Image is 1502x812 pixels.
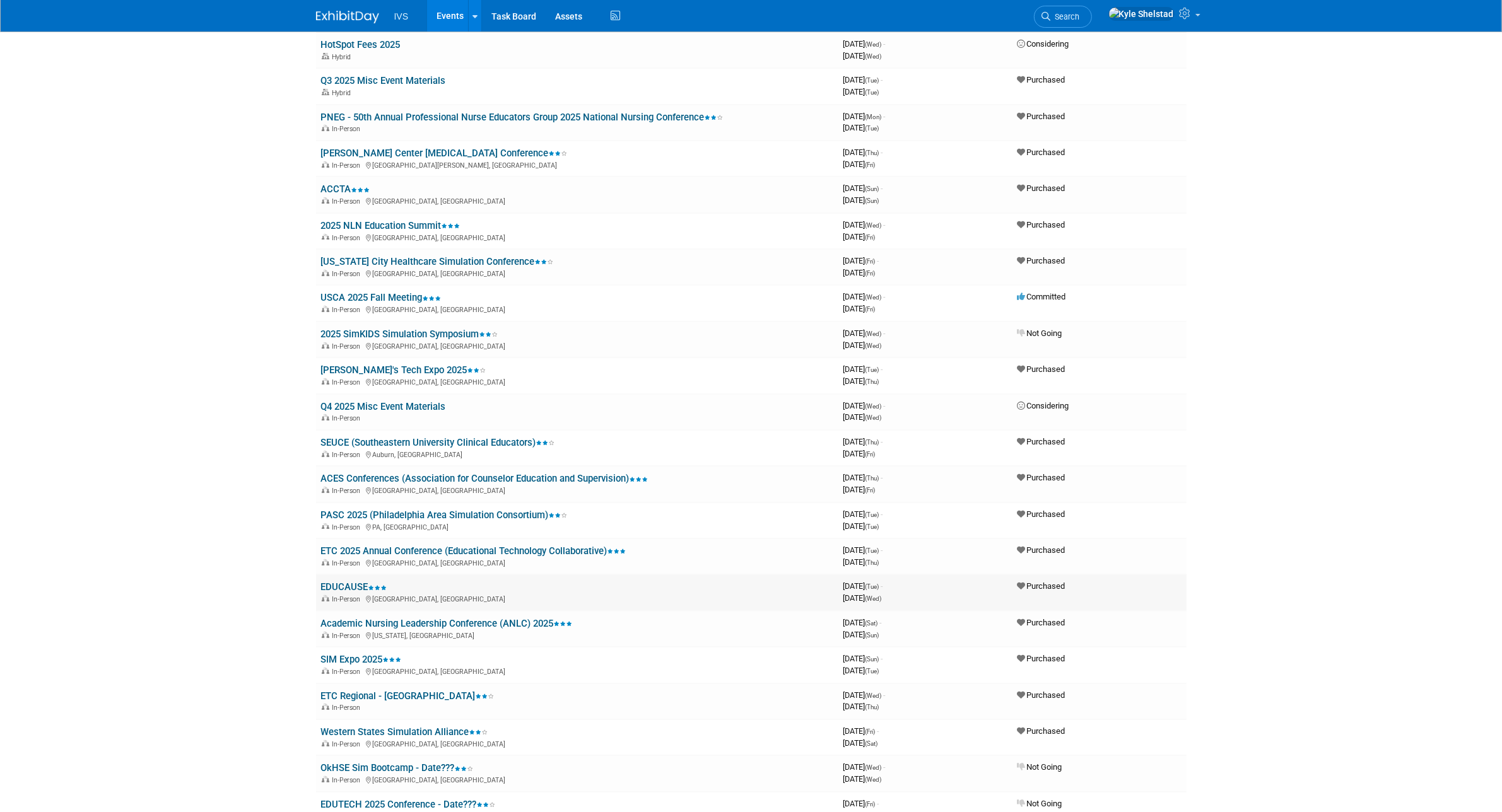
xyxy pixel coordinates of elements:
[1018,75,1065,84] span: Purchased
[1018,292,1066,301] span: Committed
[884,690,886,700] span: -
[865,113,882,120] span: (Mon)
[321,521,833,531] div: PA, [GEOGRAPHIC_DATA]
[865,439,879,446] span: (Thu)
[884,401,886,410] span: -
[843,75,883,84] span: [DATE]
[321,376,833,386] div: [GEOGRAPHIC_DATA], [GEOGRAPHIC_DATA]
[843,123,879,132] span: [DATE]
[322,704,329,710] img: In-Person Event
[322,668,329,674] img: In-Person Event
[321,774,833,784] div: [GEOGRAPHIC_DATA], [GEOGRAPHIC_DATA]
[843,702,879,711] span: [DATE]
[321,762,474,774] a: OkHSE Sim Bootcamp - Date???
[843,799,879,808] span: [DATE]
[321,75,446,86] a: Q3 2025 Misc Event Materials
[1018,545,1065,555] span: Purchased
[865,294,882,301] span: (Wed)
[884,328,886,338] span: -
[843,437,883,446] span: [DATE]
[1018,39,1069,49] span: Considering
[332,270,365,278] span: In-Person
[865,559,879,566] span: (Thu)
[321,618,573,629] a: Academic Nursing Leadership Conference (ANLC) 2025
[321,401,446,412] a: Q4 2025 Misc Event Materials
[322,270,329,276] img: In-Person Event
[322,306,329,312] img: In-Person Event
[843,268,876,277] span: [DATE]
[843,666,879,675] span: [DATE]
[865,53,882,60] span: (Wed)
[843,112,886,121] span: [DATE]
[865,801,876,808] span: (Fri)
[321,364,486,376] a: [PERSON_NAME]'s Tech Expo 2025
[332,89,355,97] span: Hybrid
[865,620,878,627] span: (Sat)
[884,762,886,772] span: -
[865,740,878,747] span: (Sat)
[884,220,886,229] span: -
[865,583,879,590] span: (Tue)
[332,559,365,567] span: In-Person
[321,183,370,195] a: ACCTA
[332,776,365,784] span: In-Person
[321,630,833,640] div: [US_STATE], [GEOGRAPHIC_DATA]
[843,654,883,663] span: [DATE]
[394,11,409,21] span: IVS
[843,220,886,229] span: [DATE]
[881,183,883,193] span: -
[843,39,886,49] span: [DATE]
[843,581,883,591] span: [DATE]
[843,509,883,519] span: [DATE]
[1018,690,1065,700] span: Purchased
[321,509,568,521] a: PASC 2025 (Philadelphia Area Simulation Consortium)
[1018,726,1065,736] span: Purchased
[332,342,365,351] span: In-Person
[865,595,882,602] span: (Wed)
[880,618,882,627] span: -
[884,292,886,301] span: -
[865,222,882,229] span: (Wed)
[321,799,496,810] a: EDUTECH 2025 Conference - Date???
[322,776,329,782] img: In-Person Event
[332,378,365,386] span: In-Person
[321,148,568,159] a: [PERSON_NAME] Center [MEDICAL_DATA] Conference
[321,581,387,593] a: EDUCAUSE
[1018,799,1062,808] span: Not Going
[843,376,879,386] span: [DATE]
[1018,401,1069,410] span: Considering
[1018,148,1065,157] span: Purchased
[321,485,833,495] div: [GEOGRAPHIC_DATA], [GEOGRAPHIC_DATA]
[865,692,882,699] span: (Wed)
[843,292,886,301] span: [DATE]
[881,581,883,591] span: -
[322,632,329,638] img: In-Person Event
[881,437,883,446] span: -
[843,51,882,61] span: [DATE]
[843,412,882,422] span: [DATE]
[843,159,876,169] span: [DATE]
[322,414,329,420] img: In-Person Event
[865,728,876,735] span: (Fri)
[865,270,876,277] span: (Fri)
[322,559,329,565] img: In-Person Event
[1018,581,1065,591] span: Purchased
[865,776,882,783] span: (Wed)
[865,523,879,530] span: (Tue)
[843,195,879,205] span: [DATE]
[1034,6,1092,28] a: Search
[865,511,879,518] span: (Tue)
[332,125,365,133] span: In-Person
[865,366,879,373] span: (Tue)
[1018,654,1065,663] span: Purchased
[865,547,879,554] span: (Tue)
[1018,509,1065,519] span: Purchased
[843,256,879,265] span: [DATE]
[332,668,365,676] span: In-Person
[865,656,879,663] span: (Sun)
[865,197,879,204] span: (Sun)
[865,125,879,132] span: (Tue)
[865,764,882,771] span: (Wed)
[843,232,876,241] span: [DATE]
[881,148,883,157] span: -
